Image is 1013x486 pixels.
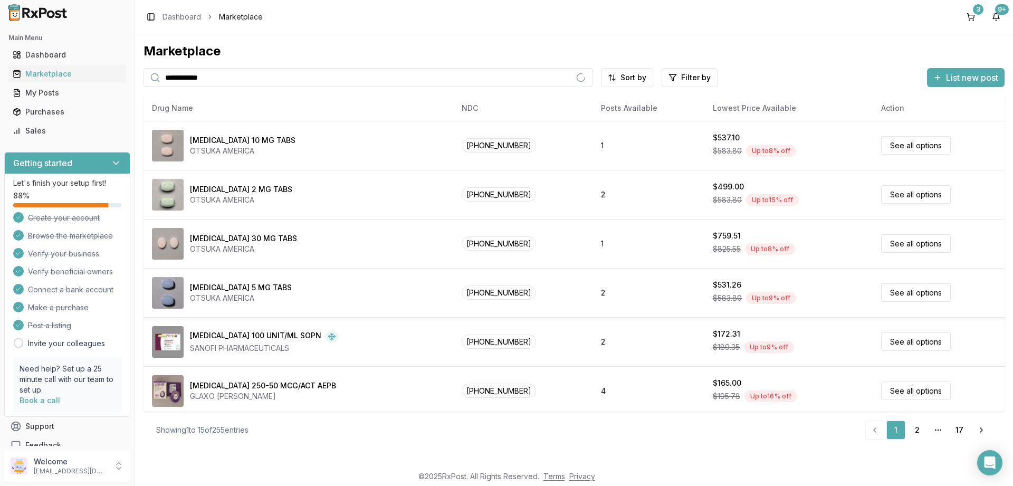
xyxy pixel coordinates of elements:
[592,121,704,170] td: 1
[746,292,796,304] div: Up to 9 % off
[713,378,741,388] div: $165.00
[190,282,292,293] div: [MEDICAL_DATA] 5 MG TABS
[152,130,184,161] img: Abilify 10 MG TABS
[592,96,704,121] th: Posts Available
[13,126,122,136] div: Sales
[8,64,126,83] a: Marketplace
[681,72,711,83] span: Filter by
[713,293,742,303] span: $583.80
[144,96,453,121] th: Drug Name
[8,45,126,64] a: Dashboard
[28,320,71,331] span: Post a listing
[462,187,536,202] span: [PHONE_NUMBER]
[28,231,113,241] span: Browse the marketplace
[713,146,742,156] span: $583.80
[662,68,718,87] button: Filter by
[620,72,646,83] span: Sort by
[881,136,951,155] a: See all options
[4,65,130,82] button: Marketplace
[28,249,99,259] span: Verify your business
[4,122,130,139] button: Sales
[4,84,130,101] button: My Posts
[592,170,704,219] td: 2
[34,467,107,475] p: [EMAIL_ADDRESS][DOMAIN_NAME]
[8,102,126,121] a: Purchases
[13,190,30,201] span: 88 %
[219,12,263,22] span: Marketplace
[28,338,105,349] a: Invite your colleagues
[13,69,122,79] div: Marketplace
[152,375,184,407] img: Advair Diskus 250-50 MCG/ACT AEPB
[995,4,1009,15] div: 9+
[13,50,122,60] div: Dashboard
[927,68,1005,87] button: List new post
[190,233,297,244] div: [MEDICAL_DATA] 30 MG TABS
[190,343,338,354] div: SANOFI PHARMACEUTICALS
[592,317,704,366] td: 2
[163,12,263,22] nav: breadcrumb
[462,335,536,349] span: [PHONE_NUMBER]
[152,326,184,358] img: Admelog SoloStar 100 UNIT/ML SOPN
[881,234,951,253] a: See all options
[946,71,998,84] span: List new post
[881,185,951,204] a: See all options
[13,88,122,98] div: My Posts
[962,8,979,25] button: 3
[462,285,536,300] span: [PHONE_NUMBER]
[4,103,130,120] button: Purchases
[713,195,742,205] span: $583.80
[977,450,1002,475] div: Open Intercom Messenger
[28,302,89,313] span: Make a purchase
[713,391,740,402] span: $195.78
[8,83,126,102] a: My Posts
[569,472,595,481] a: Privacy
[190,380,336,391] div: [MEDICAL_DATA] 250-50 MCG/ACT AEPB
[4,4,72,21] img: RxPost Logo
[927,73,1005,84] a: List new post
[462,384,536,398] span: [PHONE_NUMBER]
[13,107,122,117] div: Purchases
[4,417,130,436] button: Support
[8,34,126,42] h2: Main Menu
[713,132,740,143] div: $537.10
[713,182,744,192] div: $499.00
[152,277,184,309] img: Abilify 5 MG TABS
[704,96,873,121] th: Lowest Price Available
[11,458,27,474] img: User avatar
[713,329,740,339] div: $172.31
[744,341,794,353] div: Up to 9 % off
[543,472,565,481] a: Terms
[144,43,1005,60] div: Marketplace
[713,244,741,254] span: $825.55
[601,68,653,87] button: Sort by
[907,421,926,440] a: 2
[28,284,113,295] span: Connect a bank account
[25,440,61,451] span: Feedback
[190,146,295,156] div: OTSUKA AMERICA
[988,8,1005,25] button: 9+
[190,184,292,195] div: [MEDICAL_DATA] 2 MG TABS
[713,280,741,290] div: $531.26
[881,283,951,302] a: See all options
[886,421,905,440] a: 1
[13,178,121,188] p: Let's finish your setup first!
[28,266,113,277] span: Verify beneficial owners
[713,342,740,352] span: $189.35
[13,157,72,169] h3: Getting started
[190,330,321,343] div: [MEDICAL_DATA] 100 UNIT/ML SOPN
[190,391,336,402] div: GLAXO [PERSON_NAME]
[8,121,126,140] a: Sales
[592,268,704,317] td: 2
[950,421,969,440] a: 17
[865,421,992,440] nav: pagination
[462,236,536,251] span: [PHONE_NUMBER]
[190,293,292,303] div: OTSUKA AMERICA
[4,46,130,63] button: Dashboard
[190,244,297,254] div: OTSUKA AMERICA
[163,12,201,22] a: Dashboard
[745,243,795,255] div: Up to 8 % off
[462,138,536,153] span: [PHONE_NUMBER]
[592,366,704,415] td: 4
[20,396,60,405] a: Book a call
